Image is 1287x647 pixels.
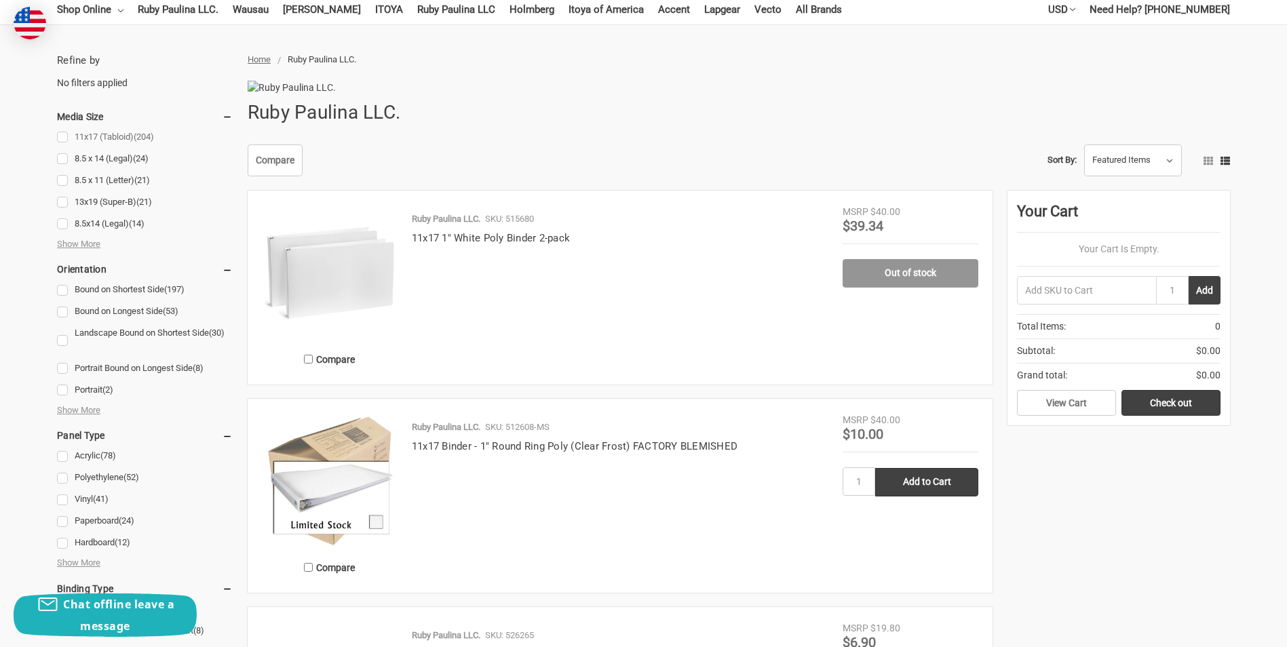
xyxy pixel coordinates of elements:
[485,420,550,434] p: SKU: 512608-MS
[133,153,149,163] span: (24)
[262,413,398,549] img: 11x17 Binder - 1" Round Ring Poly (Clear Frost) FACTORY BLEMISHED
[412,212,480,226] p: Ruby Paulina LLC.
[412,440,737,452] a: 11x17 Binder - 1" Round Ring Poly (Clear Frost) FACTORY BLEMISHED
[119,515,134,526] span: (24)
[57,281,233,299] a: Bound on Shortest Side
[1017,368,1067,383] span: Grand total:
[1017,276,1156,305] input: Add SKU to Cart
[248,95,400,130] h1: Ruby Paulina LLC.
[57,128,233,146] a: 11x17 (Tabloid)
[57,53,233,68] h5: Refine by
[63,597,174,633] span: Chat offline leave a message
[57,53,233,90] div: No filters applied
[1017,390,1116,416] a: View Cart
[843,621,868,635] div: MSRP
[57,512,233,530] a: Paperboard
[1196,368,1221,383] span: $0.00
[485,629,534,642] p: SKU: 526265
[248,81,377,95] img: Ruby Paulina LLC.
[288,54,356,64] span: Ruby Paulina LLC.
[134,132,154,142] span: (204)
[248,144,303,177] a: Compare
[1017,319,1066,334] span: Total Items:
[304,563,313,572] input: Compare
[134,175,150,185] span: (21)
[193,363,204,373] span: (8)
[57,324,233,355] a: Landscape Bound on Shortest Side
[262,348,398,370] label: Compare
[57,534,233,552] a: Hardboard
[57,215,233,233] a: 8.5x14 (Legal)
[1215,319,1221,334] span: 0
[1017,200,1221,233] div: Your Cart
[870,414,900,425] span: $40.00
[262,556,398,579] label: Compare
[843,426,883,442] span: $10.00
[1189,276,1221,305] button: Add
[57,381,233,399] a: Portrait
[57,193,233,212] a: 13x19 (Super-B)
[129,218,145,229] span: (14)
[262,205,398,340] img: 11x17 1" White Poly Binder 2-pack
[57,469,233,487] a: Polyethylene
[136,197,152,207] span: (21)
[163,306,178,316] span: (53)
[123,472,139,482] span: (52)
[164,284,185,294] span: (197)
[843,218,883,234] span: $39.34
[14,593,197,637] button: Chat offline leave a message
[843,259,978,288] a: Out of stock
[115,537,130,547] span: (12)
[1121,390,1221,416] a: Check out
[57,404,100,417] span: Show More
[57,581,233,597] h5: Binding Type
[57,237,100,251] span: Show More
[412,420,480,434] p: Ruby Paulina LLC.
[870,623,900,633] span: $19.80
[1017,344,1055,358] span: Subtotal:
[412,232,570,244] a: 11x17 1" White Poly Binder 2-pack
[193,625,204,635] span: (8)
[57,302,233,321] a: Bound on Longest Side
[57,172,233,190] a: 8.5 x 11 (Letter)
[57,150,233,168] a: 8.5 x 14 (Legal)
[57,427,233,444] h5: Panel Type
[304,355,313,364] input: Compare
[248,54,271,64] a: Home
[100,450,116,460] span: (78)
[1196,344,1221,358] span: $0.00
[485,212,534,226] p: SKU: 515680
[57,447,233,465] a: Acrylic
[843,205,868,219] div: MSRP
[209,328,225,338] span: (30)
[870,206,900,217] span: $40.00
[93,494,109,504] span: (41)
[102,385,113,395] span: (2)
[57,359,233,378] a: Portrait Bound on Longest Side
[412,629,480,642] p: Ruby Paulina LLC.
[1017,242,1221,256] p: Your Cart Is Empty.
[57,490,233,509] a: Vinyl
[57,261,233,277] h5: Orientation
[57,109,233,125] h5: Media Size
[875,468,978,496] input: Add to Cart
[1048,150,1077,170] label: Sort By:
[57,556,100,570] span: Show More
[843,413,868,427] div: MSRP
[14,7,46,39] img: duty and tax information for United States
